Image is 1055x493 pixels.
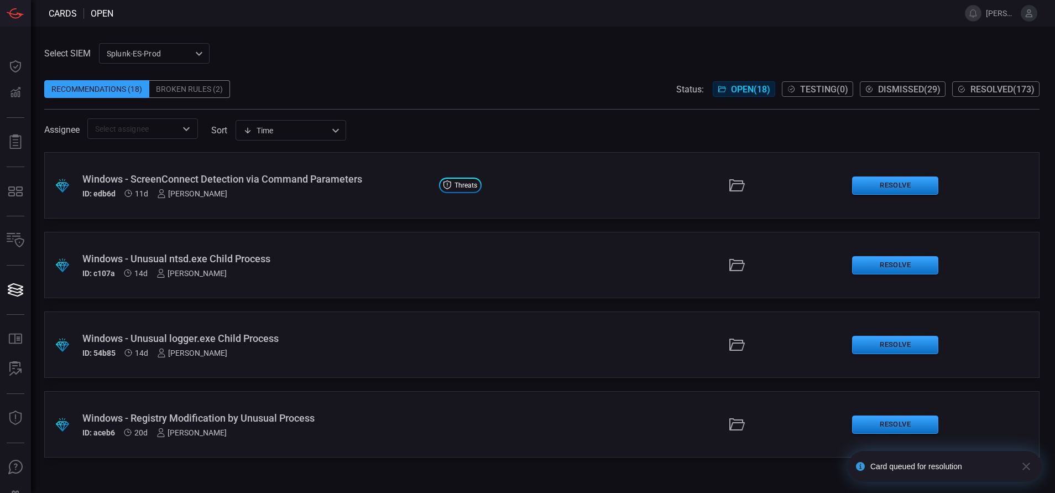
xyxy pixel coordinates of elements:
[2,405,29,432] button: Threat Intelligence
[2,277,29,303] button: Cards
[134,428,148,437] span: Aug 31, 2025 11:50 AM
[800,84,848,95] span: Testing ( 0 )
[860,81,946,97] button: Dismissed(29)
[157,349,227,357] div: [PERSON_NAME]
[179,121,194,137] button: Open
[149,80,230,98] div: Broken Rules (2)
[82,189,116,198] h5: ID: edb6d
[676,84,704,95] span: Status:
[243,125,328,136] div: Time
[2,356,29,382] button: ALERT ANALYSIS
[82,428,115,437] h5: ID: aceb6
[91,8,113,19] span: open
[2,80,29,106] button: Detections
[2,454,29,481] button: Ask Us A Question
[156,428,227,437] div: [PERSON_NAME]
[134,269,148,278] span: Sep 07, 2025 10:22 AM
[455,182,477,189] span: Threats
[211,125,227,136] label: sort
[713,81,775,97] button: Open(18)
[82,412,430,424] div: Windows - Registry Modification by Unusual Process
[82,253,430,264] div: Windows - Unusual ntsd.exe Child Process
[135,189,148,198] span: Sep 09, 2025 2:15 PM
[157,189,227,198] div: [PERSON_NAME]
[107,48,192,59] p: Splunk-ES-Prod
[852,177,938,195] button: Resolve
[2,326,29,352] button: Rule Catalog
[2,129,29,155] button: Reports
[2,178,29,205] button: MITRE - Detection Posture
[870,462,1012,471] div: Card queued for resolution
[135,349,148,357] span: Sep 07, 2025 10:22 AM
[44,80,149,98] div: Recommendations (18)
[82,349,116,357] h5: ID: 54b85
[49,8,77,19] span: Cards
[82,173,430,185] div: Windows - ScreenConnect Detection via Command Parameters
[852,416,938,434] button: Resolve
[852,336,938,354] button: Resolve
[2,53,29,80] button: Dashboard
[878,84,941,95] span: Dismissed ( 29 )
[156,269,227,278] div: [PERSON_NAME]
[986,9,1016,18] span: [PERSON_NAME].[PERSON_NAME]
[952,81,1040,97] button: Resolved(173)
[852,256,938,274] button: Resolve
[82,333,430,344] div: Windows - Unusual logger.exe Child Process
[82,269,115,278] h5: ID: c107a
[731,84,770,95] span: Open ( 18 )
[782,81,853,97] button: Testing(0)
[970,84,1035,95] span: Resolved ( 173 )
[44,48,91,59] label: Select SIEM
[2,227,29,254] button: Inventory
[91,122,176,136] input: Select assignee
[44,124,80,135] span: Assignee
